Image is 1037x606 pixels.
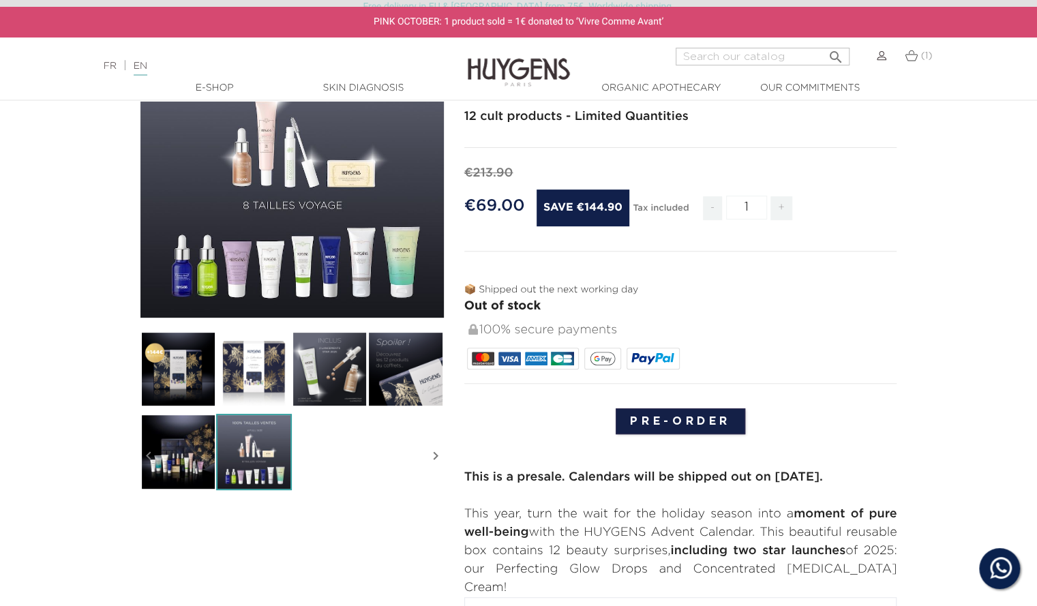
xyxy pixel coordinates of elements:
button:  [824,44,848,62]
img: google_pay [590,352,616,365]
div: 100% secure payments [467,316,897,345]
span: Save €144.90 [537,190,629,226]
div: | [97,58,422,74]
span: - [703,196,722,220]
i:  [427,422,444,490]
i:  [828,45,844,61]
img: VISA [498,352,521,365]
p: This year, turn the wait for the holiday season into a with the HUYGENS Advent Calendar. This bea... [464,505,897,597]
strong: This is a presale. Calendars will be shipped out on [DATE]. [464,471,823,483]
a: FR [104,61,117,71]
span: €213.90 [464,167,513,179]
a: (1) [905,50,933,61]
input: Search [676,48,850,65]
img: AMEX [525,352,547,365]
span: (1) [920,51,932,61]
a: E-Shop [147,81,283,95]
span: Out of stock [464,300,541,312]
i:  [140,422,157,490]
img: MASTERCARD [472,352,494,365]
strong: HuygENs Paris Beauty Advent Calendar [464,489,708,502]
a: Organic Apothecary [593,81,730,95]
strong: 12 cult products - Limited Quantities [464,110,689,123]
span: + [770,196,792,220]
a: Our commitments [742,81,878,95]
a: Skin Diagnosis [295,81,432,95]
strong: including two star launches [670,545,845,557]
span: €69.00 [464,198,525,214]
img: CB_NATIONALE [551,352,573,365]
p: 📦 Shipped out the next working day [464,283,897,297]
img: Huygens [468,36,570,89]
div: Tax included [633,194,689,230]
input: Quantity [726,196,767,219]
a: EN [134,61,147,76]
img: 100% secure payments [468,324,478,335]
input: Pre-order [616,408,745,434]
